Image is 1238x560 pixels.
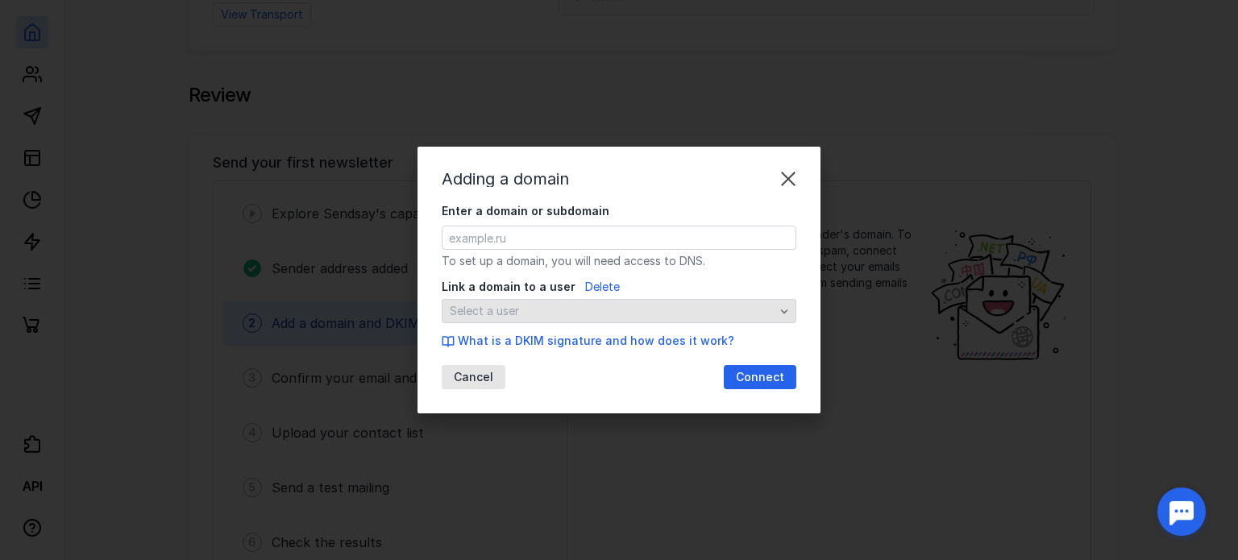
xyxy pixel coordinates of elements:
font: Select a user [450,304,519,317]
font: To set up a domain, you will need access to DNS. [442,254,705,268]
font: Enter a domain or subdomain [442,204,609,218]
input: example.ru [442,226,796,249]
font: Connect [736,370,784,384]
font: Link a domain to a user [442,280,575,293]
button: Connect [724,365,796,389]
button: What is a DKIM signature and how does it work? [442,333,734,349]
button: Select a user [442,299,796,323]
font: Adding a domain [442,169,569,189]
font: What is a DKIM signature and how does it work? [458,334,734,347]
button: Cancel [442,365,505,389]
button: Delete [585,279,620,295]
font: Delete [585,280,620,293]
font: Cancel [454,370,493,384]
